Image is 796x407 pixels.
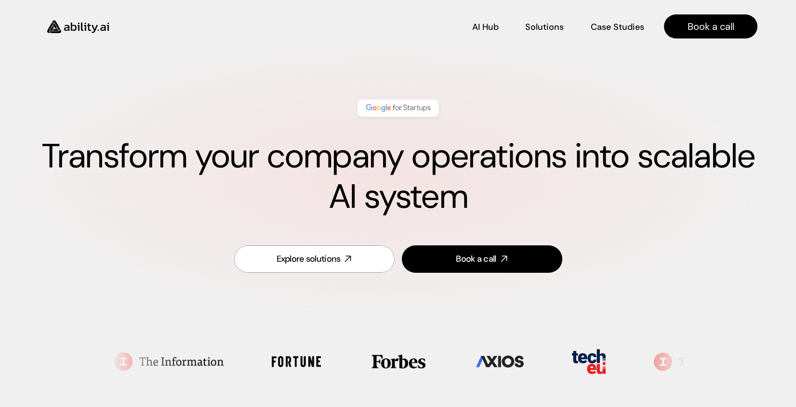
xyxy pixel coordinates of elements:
[456,253,496,265] div: Book a call
[472,21,499,33] p: AI Hub
[525,21,564,33] p: Solutions
[590,18,645,35] a: Case Studies
[277,253,341,265] div: Explore solutions
[525,18,564,35] a: Solutions
[39,136,757,217] h1: Transform your company operations into scalable AI system
[402,245,562,273] a: Book a call
[472,18,499,35] a: AI Hub
[688,20,734,33] p: Book a call
[122,14,757,38] nav: Main navigation
[234,245,395,273] a: Explore solutions
[664,14,757,38] a: Book a call
[591,21,644,33] p: Case Studies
